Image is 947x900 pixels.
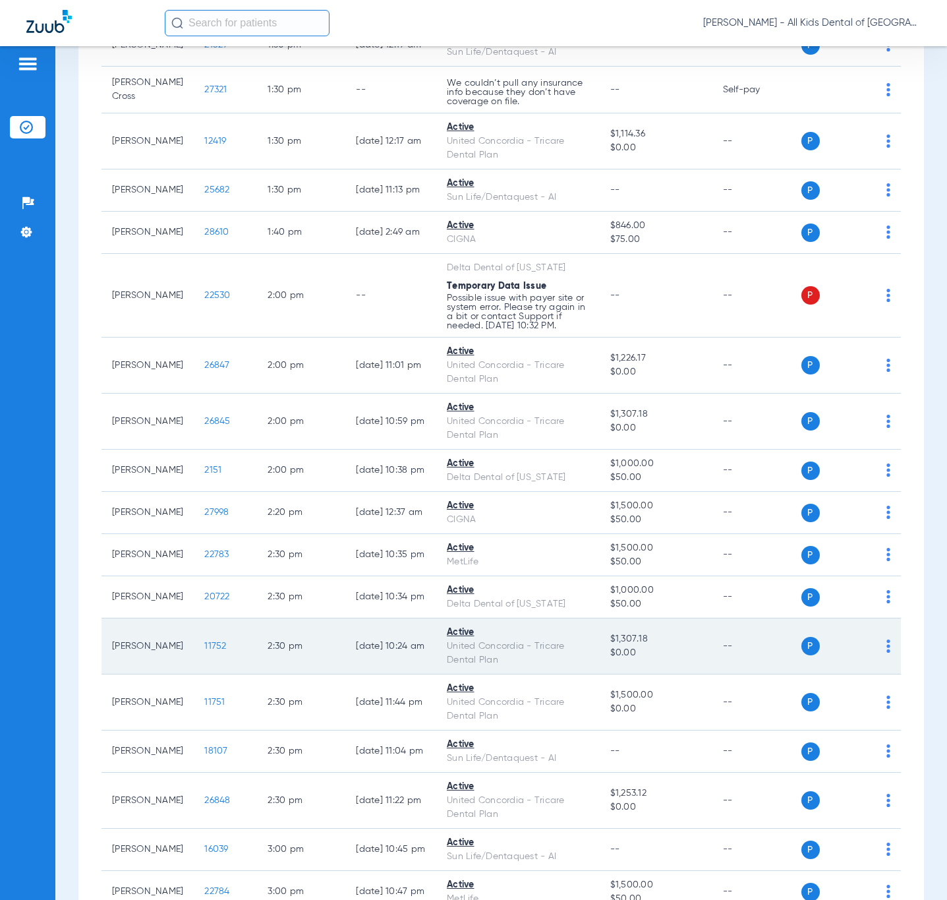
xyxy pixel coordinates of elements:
[345,338,436,394] td: [DATE] 11:01 PM
[801,742,820,761] span: P
[886,464,890,477] img: group-dot-blue.svg
[447,345,589,359] div: Active
[257,67,345,113] td: 1:30 PM
[801,546,820,564] span: P
[610,513,702,527] span: $50.00
[101,675,194,731] td: [PERSON_NAME]
[345,212,436,254] td: [DATE] 2:49 AM
[447,794,589,822] div: United Concordia - Tricare Dental Plan
[345,113,436,169] td: [DATE] 12:17 AM
[101,450,194,492] td: [PERSON_NAME]
[101,113,194,169] td: [PERSON_NAME]
[886,183,890,196] img: group-dot-blue.svg
[801,181,820,200] span: P
[257,212,345,254] td: 1:40 PM
[345,67,436,113] td: --
[101,618,194,675] td: [PERSON_NAME]
[257,618,345,675] td: 2:30 PM
[801,841,820,859] span: P
[881,837,947,900] div: Chat Widget
[204,796,230,805] span: 26848
[801,356,820,375] span: P
[886,289,890,302] img: group-dot-blue.svg
[204,550,229,559] span: 22783
[101,338,194,394] td: [PERSON_NAME]
[447,738,589,752] div: Active
[886,415,890,428] img: group-dot-blue.svg
[447,457,589,471] div: Active
[345,534,436,576] td: [DATE] 10:35 PM
[610,800,702,814] span: $0.00
[886,506,890,519] img: group-dot-blue.svg
[610,646,702,660] span: $0.00
[447,45,589,59] div: Sun Life/Dentaquest - AI
[101,773,194,829] td: [PERSON_NAME]
[712,829,801,871] td: --
[447,177,589,191] div: Active
[345,394,436,450] td: [DATE] 10:59 PM
[712,731,801,773] td: --
[447,359,589,386] div: United Concordia - Tricare Dental Plan
[801,462,820,480] span: P
[801,637,820,655] span: P
[610,457,702,471] span: $1,000.00
[610,555,702,569] span: $50.00
[447,261,589,275] div: Delta Dental of [US_STATE]
[257,576,345,618] td: 2:30 PM
[257,829,345,871] td: 3:00 PM
[610,584,702,597] span: $1,000.00
[712,67,801,113] td: Self-pay
[447,696,589,723] div: United Concordia - Tricare Dental Plan
[886,548,890,561] img: group-dot-blue.svg
[257,254,345,338] td: 2:00 PM
[886,359,890,372] img: group-dot-blue.svg
[101,829,194,871] td: [PERSON_NAME]
[610,291,620,300] span: --
[610,632,702,646] span: $1,307.18
[610,185,620,195] span: --
[801,286,820,305] span: P
[101,169,194,212] td: [PERSON_NAME]
[101,394,194,450] td: [PERSON_NAME]
[204,698,225,707] span: 11751
[101,212,194,254] td: [PERSON_NAME]
[610,85,620,94] span: --
[801,693,820,711] span: P
[101,67,194,113] td: [PERSON_NAME] Cross
[610,787,702,800] span: $1,253.12
[447,499,589,513] div: Active
[447,584,589,597] div: Active
[712,338,801,394] td: --
[101,534,194,576] td: [PERSON_NAME]
[447,219,589,233] div: Active
[447,640,589,667] div: United Concordia - Tricare Dental Plan
[712,394,801,450] td: --
[610,141,702,155] span: $0.00
[204,361,229,370] span: 26847
[801,132,820,150] span: P
[610,219,702,233] span: $846.00
[101,254,194,338] td: [PERSON_NAME]
[257,338,345,394] td: 2:00 PM
[712,492,801,534] td: --
[204,417,230,426] span: 26845
[447,293,589,330] p: Possible issue with payer site or system error. Please try again in a bit or contact Support if n...
[886,83,890,96] img: group-dot-blue.svg
[712,618,801,675] td: --
[447,121,589,135] div: Active
[610,688,702,702] span: $1,500.00
[447,626,589,640] div: Active
[610,365,702,379] span: $0.00
[610,421,702,435] span: $0.00
[257,113,345,169] td: 1:30 PM
[447,850,589,864] div: Sun Life/Dentaquest - AI
[345,254,436,338] td: --
[610,541,702,555] span: $1,500.00
[345,492,436,534] td: [DATE] 12:37 AM
[447,233,589,247] div: CIGNA
[204,746,227,756] span: 18107
[712,773,801,829] td: --
[345,576,436,618] td: [DATE] 10:34 PM
[712,534,801,576] td: --
[610,746,620,756] span: --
